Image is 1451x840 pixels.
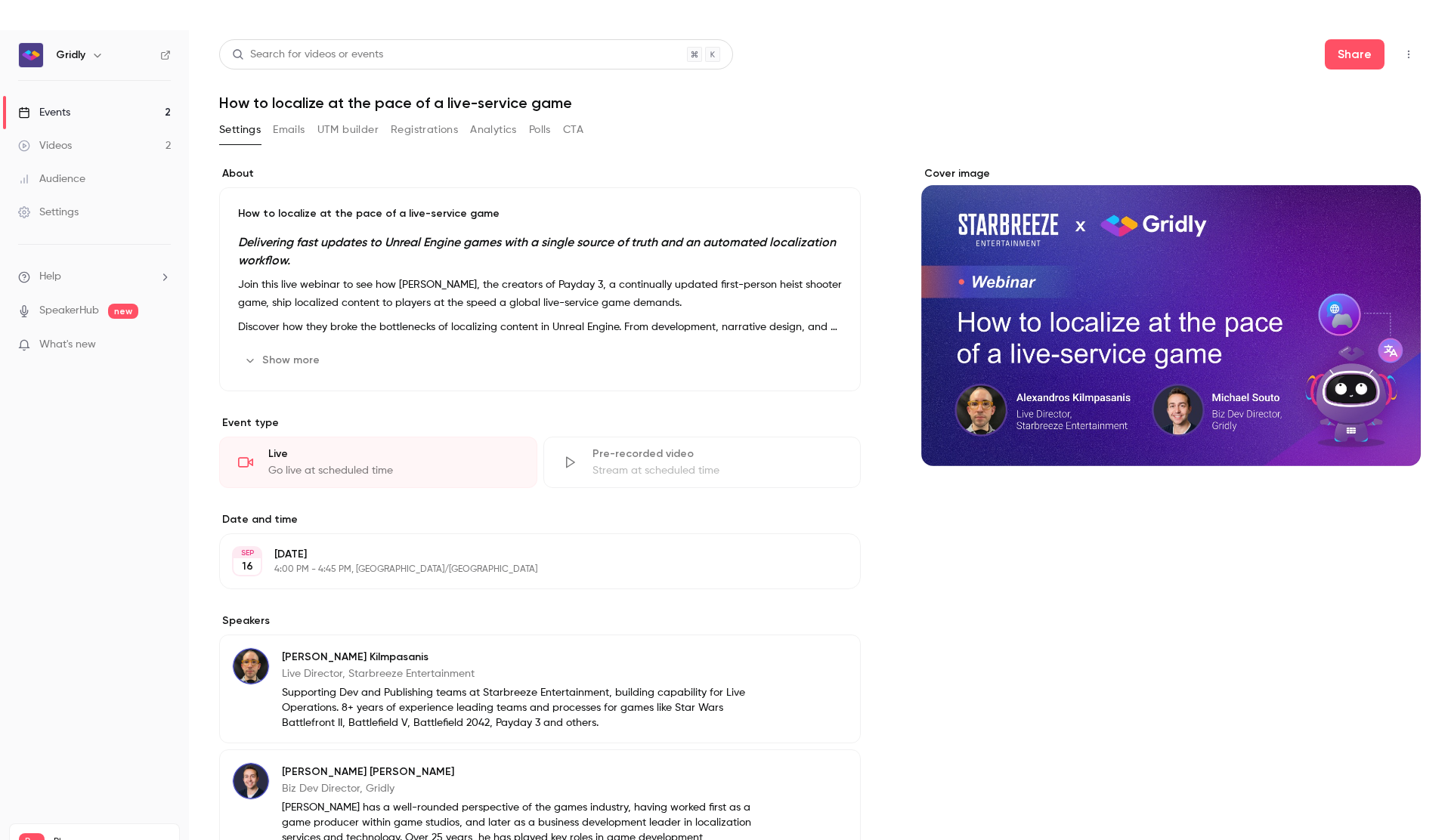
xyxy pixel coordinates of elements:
[238,276,842,312] p: Join this live webinar to see how [PERSON_NAME], the creators of Payday 3, a continually updated ...
[273,118,305,142] button: Emails
[233,763,269,799] img: Michael Souto
[42,24,74,36] div: v 4.0.25
[150,88,162,100] img: tab_keywords_by_traffic_grey.svg
[219,118,261,142] button: Settings
[238,348,329,372] button: Show more
[592,463,843,478] div: Stream at scheduled time
[543,437,862,488] div: Pre-recorded videoStream at scheduled time
[18,171,85,187] div: Audience
[57,89,135,99] div: Domain Overview
[268,446,518,462] div: Live
[238,318,842,336] p: Discover how they broke the bottlenecks of localizing content in Unreal Engine. From development,...
[18,205,79,220] div: Settings
[563,118,583,142] button: CTA
[219,437,537,488] div: LiveGo live at scheduled time
[39,337,96,353] span: What's new
[1325,39,1384,69] button: Share
[18,105,70,120] div: Events
[18,269,171,285] li: help-dropdown-opener
[529,118,551,142] button: Polls
[219,415,861,431] p: Event type
[108,304,138,319] span: new
[317,118,379,142] button: UTM builder
[238,235,836,267] em: Delivering fast updates to Unreal Engine games with a single source of truth and an automated loc...
[39,269,61,285] span: Help
[274,547,781,562] p: [DATE]
[234,548,261,558] div: SEP
[219,613,861,628] label: Speakers
[274,564,781,576] p: 4:00 PM - 4:45 PM, [GEOGRAPHIC_DATA]/[GEOGRAPHIC_DATA]
[282,764,763,780] p: [PERSON_NAME] [PERSON_NAME]
[219,635,861,743] div: Alexandros Kilmpasanis[PERSON_NAME] KilmpasanisLive Director, Starbreeze EntertainmentSupporting ...
[268,463,518,478] div: Go live at scheduled time
[470,118,517,142] button: Analytics
[19,43,43,67] img: Gridly
[219,512,861,527] label: Date and time
[18,138,72,153] div: Videos
[242,559,253,574] p: 16
[24,24,36,36] img: logo_orange.svg
[56,48,85,63] h6: Gridly
[39,39,166,51] div: Domain: [DOMAIN_NAME]
[391,118,458,142] button: Registrations
[238,206,842,221] p: How to localize at the pace of a live-service game
[41,88,53,100] img: tab_domain_overview_orange.svg
[282,666,763,681] p: Live Director, Starbreeze Entertainment
[282,685,763,730] p: Supporting Dev and Publishing teams at Starbreeze Entertainment, building capability for Live Ope...
[39,303,99,319] a: SpeakerHub
[921,166,1421,181] label: Cover image
[282,781,763,796] p: Biz Dev Director, Gridly
[592,446,843,462] div: Pre-recorded video
[24,39,36,51] img: website_grey.svg
[219,166,861,181] label: About
[921,166,1421,466] section: Cover image
[233,648,269,684] img: Alexandros Kilmpasanis
[167,89,255,99] div: Keywords by Traffic
[219,94,1421,112] h1: How to localize at the pace of a live-service game
[232,47,383,63] div: Search for videos or events
[282,650,763,665] p: [PERSON_NAME] Kilmpasanis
